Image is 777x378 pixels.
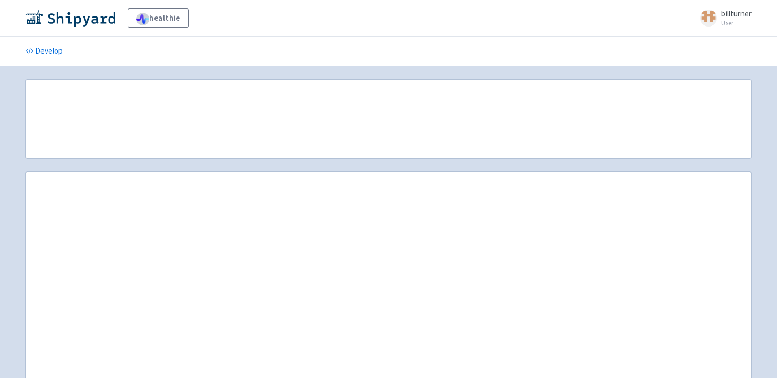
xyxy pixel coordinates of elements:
[128,8,189,28] a: healthie
[721,20,752,27] small: User
[25,10,115,27] img: Shipyard logo
[721,8,752,19] span: billturner
[25,37,63,66] a: Develop
[694,10,752,27] a: billturner User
